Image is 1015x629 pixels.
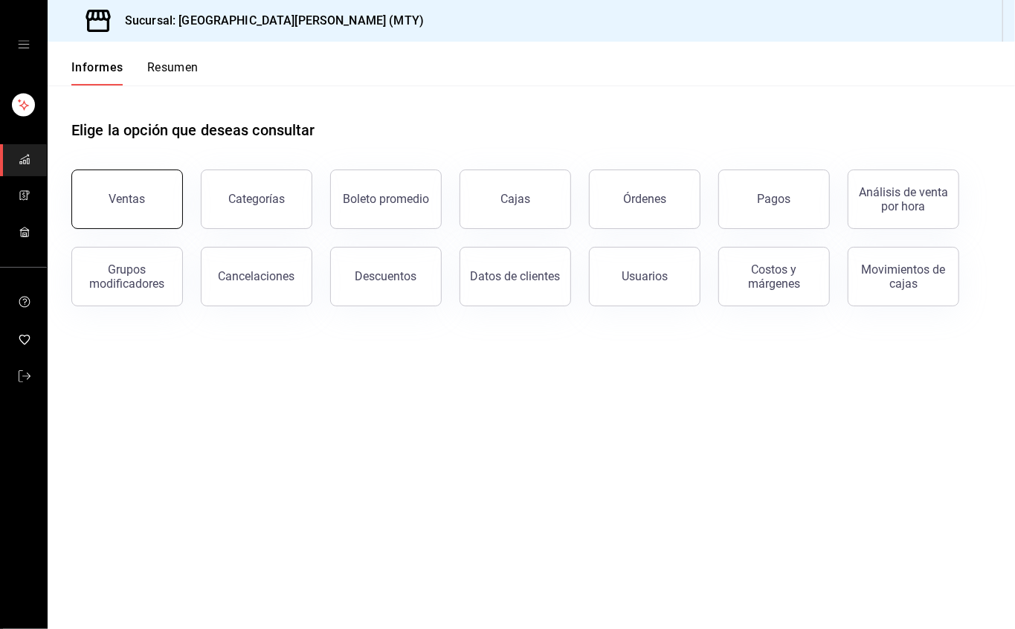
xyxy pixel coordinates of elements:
button: cajón abierto [18,39,30,51]
button: Órdenes [589,170,700,229]
button: Pagos [718,170,830,229]
button: Descuentos [330,247,442,306]
font: Costos y márgenes [748,262,800,291]
font: Grupos modificadores [90,262,165,291]
button: Usuarios [589,247,700,306]
font: Descuentos [355,269,417,283]
button: Boleto promedio [330,170,442,229]
font: Categorías [228,192,285,206]
font: Usuarios [622,269,668,283]
font: Cancelaciones [219,269,295,283]
font: Movimientos de cajas [862,262,946,291]
font: Informes [71,60,123,74]
font: Cajas [500,192,530,206]
font: Sucursal: [GEOGRAPHIC_DATA][PERSON_NAME] (MTY) [125,13,424,28]
button: Cancelaciones [201,247,312,306]
button: Costos y márgenes [718,247,830,306]
font: Análisis de venta por hora [859,185,948,213]
font: Resumen [147,60,199,74]
font: Elige la opción que deseas consultar [71,121,315,139]
font: Pagos [758,192,791,206]
font: Ventas [109,192,146,206]
font: Boleto promedio [343,192,429,206]
div: pestañas de navegación [71,59,199,86]
button: Movimientos de cajas [848,247,959,306]
button: Análisis de venta por hora [848,170,959,229]
font: Datos de clientes [471,269,561,283]
button: Datos de clientes [460,247,571,306]
button: Grupos modificadores [71,247,183,306]
font: Órdenes [623,192,666,206]
button: Categorías [201,170,312,229]
button: Ventas [71,170,183,229]
button: Cajas [460,170,571,229]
